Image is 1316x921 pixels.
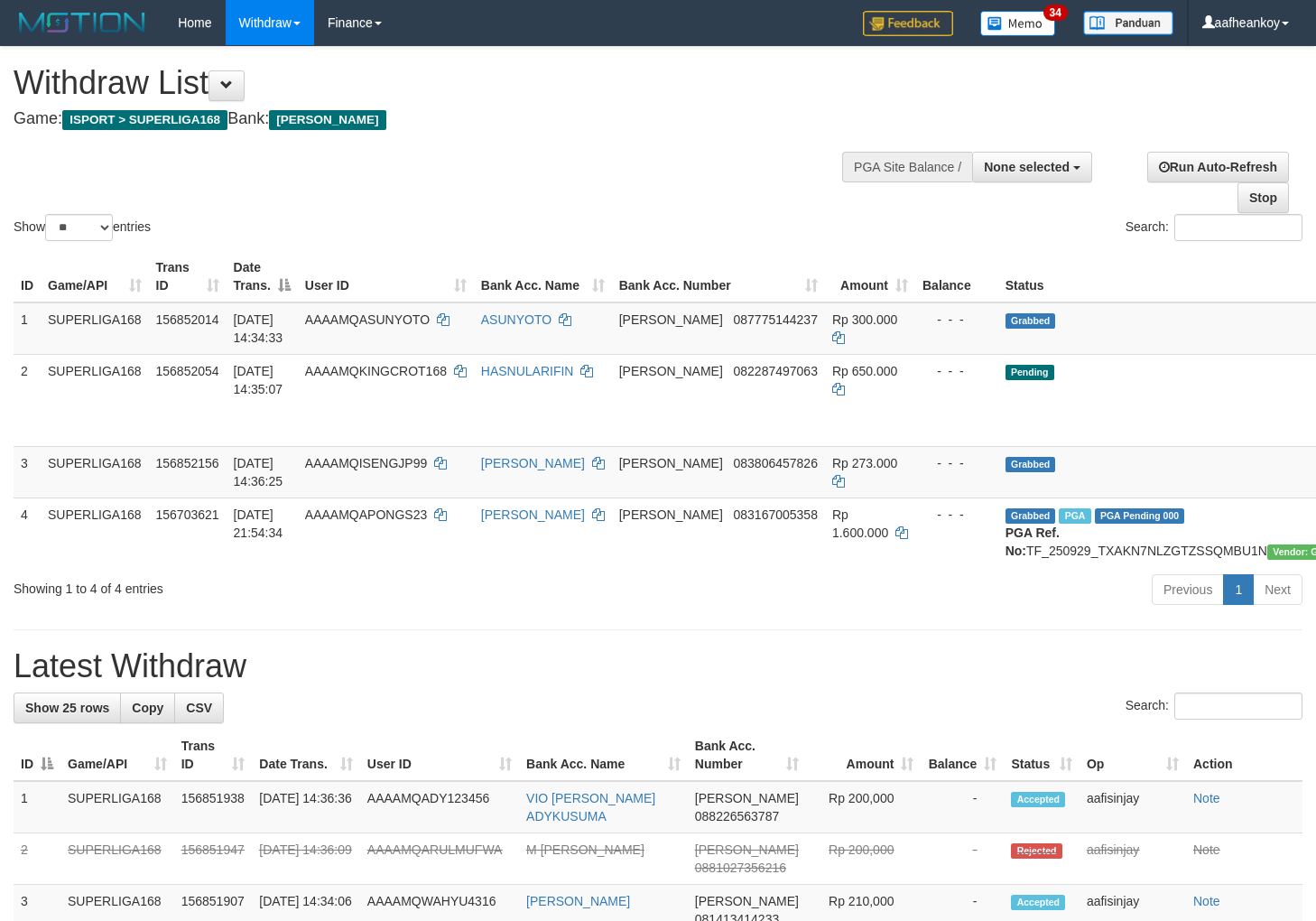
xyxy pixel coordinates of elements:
[234,364,283,396] span: [DATE] 14:35:07
[1011,792,1065,807] span: Accepted
[60,730,174,781] th: Game/API: activate to sort column ascending
[922,454,991,472] div: - - -
[972,152,1092,182] button: None selected
[14,781,60,833] td: 1
[734,507,818,522] span: Copy 083167005358 to clipboard
[922,362,991,380] div: - - -
[156,507,219,522] span: 156703621
[186,701,212,715] span: CSV
[1080,730,1186,781] th: Op: activate to sort column ascending
[14,833,60,885] td: 2
[14,110,859,128] h4: Game: Bank:
[695,861,786,875] span: Copy 0881027356216 to clipboard
[14,693,121,723] a: Show 25 rows
[695,791,799,805] span: [PERSON_NAME]
[1193,842,1220,857] a: Note
[14,251,41,302] th: ID
[695,809,779,823] span: Copy 088226563787 to clipboard
[14,730,60,781] th: ID: activate to sort column descending
[806,781,922,833] td: Rp 200,000
[1253,574,1302,605] a: Next
[474,251,612,302] th: Bank Acc. Name: activate to sort column ascending
[1059,508,1090,524] span: Marked by aafchhiseyha
[832,312,897,327] span: Rp 300.000
[1095,508,1185,524] span: PGA Pending
[806,730,922,781] th: Amount: activate to sort column ascending
[234,456,283,488] span: [DATE] 14:36:25
[863,11,953,36] img: Feedback.jpg
[1080,781,1186,833] td: aafisinjay
[41,302,149,355] td: SUPERLIGA168
[612,251,825,302] th: Bank Acc. Number: activate to sort column ascending
[14,572,535,598] div: Showing 1 to 4 of 4 entries
[1126,214,1302,241] label: Search:
[1193,791,1220,805] a: Note
[14,65,859,101] h1: Withdraw List
[14,302,41,355] td: 1
[921,833,1004,885] td: -
[832,507,888,540] span: Rp 1.600.000
[921,781,1004,833] td: -
[526,894,630,908] a: [PERSON_NAME]
[1006,313,1056,329] span: Grabbed
[1011,843,1061,859] span: Rejected
[832,456,897,470] span: Rp 273.000
[526,791,655,823] a: VIO [PERSON_NAME] ADYKUSUMA
[1147,152,1289,182] a: Run Auto-Refresh
[41,498,149,567] td: SUPERLIGA168
[922,311,991,329] div: - - -
[156,456,219,470] span: 156852156
[120,693,175,723] a: Copy
[1080,833,1186,885] td: aafisinjay
[734,364,818,378] span: Copy 082287497063 to clipboard
[1006,526,1060,558] b: PGA Ref. No:
[360,833,519,885] td: AAAAMQARULMUFWA
[1006,457,1056,472] span: Grabbed
[619,364,723,378] span: [PERSON_NAME]
[227,251,298,302] th: Date Trans.: activate to sort column descending
[234,312,283,345] span: [DATE] 14:34:33
[305,507,427,522] span: AAAAMQAPONGS23
[842,152,972,182] div: PGA Site Balance /
[60,833,174,885] td: SUPERLIGA168
[174,781,253,833] td: 156851938
[695,894,799,908] span: [PERSON_NAME]
[481,507,585,522] a: [PERSON_NAME]
[305,364,447,378] span: AAAAMQKINGCROT168
[234,507,283,540] span: [DATE] 21:54:34
[1237,182,1289,213] a: Stop
[1043,5,1068,21] span: 34
[360,730,519,781] th: User ID: activate to sort column ascending
[156,312,219,327] span: 156852014
[481,456,585,470] a: [PERSON_NAME]
[1006,365,1054,380] span: Pending
[14,648,1302,684] h1: Latest Withdraw
[252,730,359,781] th: Date Trans.: activate to sort column ascending
[14,214,151,241] label: Show entries
[1186,730,1302,781] th: Action
[14,446,41,498] td: 3
[252,833,359,885] td: [DATE] 14:36:09
[41,446,149,498] td: SUPERLIGA168
[174,730,253,781] th: Trans ID: activate to sort column ascending
[619,312,723,327] span: [PERSON_NAME]
[41,354,149,446] td: SUPERLIGA168
[1006,508,1056,524] span: Grabbed
[921,730,1004,781] th: Balance: activate to sort column ascending
[14,354,41,446] td: 2
[360,781,519,833] td: AAAAMQADY123456
[25,701,109,715] span: Show 25 rows
[1152,574,1224,605] a: Previous
[619,507,723,522] span: [PERSON_NAME]
[832,364,897,378] span: Rp 650.000
[1083,11,1173,35] img: panduan.png
[174,693,224,723] a: CSV
[526,842,644,857] a: M [PERSON_NAME]
[269,110,385,130] span: [PERSON_NAME]
[1011,895,1065,910] span: Accepted
[1004,730,1080,781] th: Status: activate to sort column ascending
[688,730,806,781] th: Bank Acc. Number: activate to sort column ascending
[984,160,1070,174] span: None selected
[734,312,818,327] span: Copy 087775144237 to clipboard
[149,251,227,302] th: Trans ID: activate to sort column ascending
